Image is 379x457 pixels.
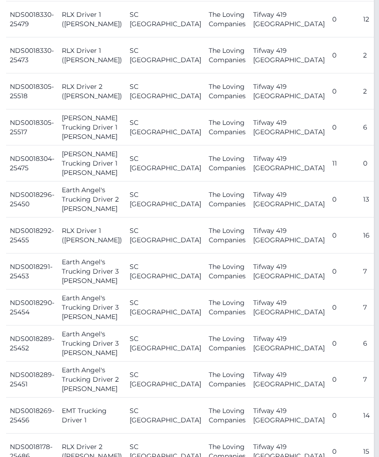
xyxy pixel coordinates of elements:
[328,182,359,218] td: 0
[58,362,126,398] td: Earth Angel's Trucking Driver 2 [PERSON_NAME]
[328,218,359,254] td: 0
[249,182,328,218] td: Tifway 419 [GEOGRAPHIC_DATA]
[205,326,249,362] td: The Loving Companies
[249,110,328,146] td: Tifway 419 [GEOGRAPHIC_DATA]
[58,2,126,38] td: RLX Driver 1 ([PERSON_NAME])
[249,254,328,290] td: Tifway 419 [GEOGRAPHIC_DATA]
[249,326,328,362] td: Tifway 419 [GEOGRAPHIC_DATA]
[126,326,205,362] td: SC [GEOGRAPHIC_DATA]
[126,182,205,218] td: SC [GEOGRAPHIC_DATA]
[6,290,58,326] td: NDS0018290-25454
[58,398,126,434] td: EMT Trucking Driver 1
[6,38,58,74] td: NDS0018330-25473
[328,326,359,362] td: 0
[205,110,249,146] td: The Loving Companies
[6,146,58,182] td: NDS0018304-25475
[328,290,359,326] td: 0
[249,146,328,182] td: Tifway 419 [GEOGRAPHIC_DATA]
[328,38,359,74] td: 0
[205,290,249,326] td: The Loving Companies
[6,182,58,218] td: NDS0018296-25450
[58,146,126,182] td: [PERSON_NAME] Trucking Driver 1 [PERSON_NAME]
[205,182,249,218] td: The Loving Companies
[126,110,205,146] td: SC [GEOGRAPHIC_DATA]
[205,2,249,38] td: The Loving Companies
[328,110,359,146] td: 0
[126,146,205,182] td: SC [GEOGRAPHIC_DATA]
[328,74,359,110] td: 0
[6,254,58,290] td: NDS0018291-25453
[328,362,359,398] td: 0
[205,398,249,434] td: The Loving Companies
[58,326,126,362] td: Earth Angel's Trucking Driver 3 [PERSON_NAME]
[6,326,58,362] td: NDS0018289-25452
[126,218,205,254] td: SC [GEOGRAPHIC_DATA]
[6,74,58,110] td: NDS0018305-25518
[249,218,328,254] td: Tifway 419 [GEOGRAPHIC_DATA]
[205,38,249,74] td: The Loving Companies
[58,74,126,110] td: RLX Driver 2 ([PERSON_NAME])
[6,218,58,254] td: NDS0018292-25455
[328,2,359,38] td: 0
[205,74,249,110] td: The Loving Companies
[58,218,126,254] td: RLX Driver 1 ([PERSON_NAME])
[58,38,126,74] td: RLX Driver 1 ([PERSON_NAME])
[6,362,58,398] td: NDS0018289-25451
[249,398,328,434] td: Tifway 419 [GEOGRAPHIC_DATA]
[58,254,126,290] td: Earth Angel's Trucking Driver 3 [PERSON_NAME]
[249,38,328,74] td: Tifway 419 [GEOGRAPHIC_DATA]
[126,254,205,290] td: SC [GEOGRAPHIC_DATA]
[328,398,359,434] td: 0
[126,2,205,38] td: SC [GEOGRAPHIC_DATA]
[249,2,328,38] td: Tifway 419 [GEOGRAPHIC_DATA]
[6,110,58,146] td: NDS0018305-25517
[205,218,249,254] td: The Loving Companies
[205,254,249,290] td: The Loving Companies
[205,362,249,398] td: The Loving Companies
[58,182,126,218] td: Earth Angel's Trucking Driver 2 [PERSON_NAME]
[126,362,205,398] td: SC [GEOGRAPHIC_DATA]
[58,110,126,146] td: [PERSON_NAME] Trucking Driver 1 [PERSON_NAME]
[58,290,126,326] td: Earth Angel's Trucking Driver 3 [PERSON_NAME]
[249,74,328,110] td: Tifway 419 [GEOGRAPHIC_DATA]
[126,38,205,74] td: SC [GEOGRAPHIC_DATA]
[126,74,205,110] td: SC [GEOGRAPHIC_DATA]
[249,362,328,398] td: Tifway 419 [GEOGRAPHIC_DATA]
[205,146,249,182] td: The Loving Companies
[249,290,328,326] td: Tifway 419 [GEOGRAPHIC_DATA]
[6,398,58,434] td: NDS0018269-25456
[126,290,205,326] td: SC [GEOGRAPHIC_DATA]
[328,146,359,182] td: 11
[126,398,205,434] td: SC [GEOGRAPHIC_DATA]
[6,2,58,38] td: NDS0018330-25479
[328,254,359,290] td: 0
